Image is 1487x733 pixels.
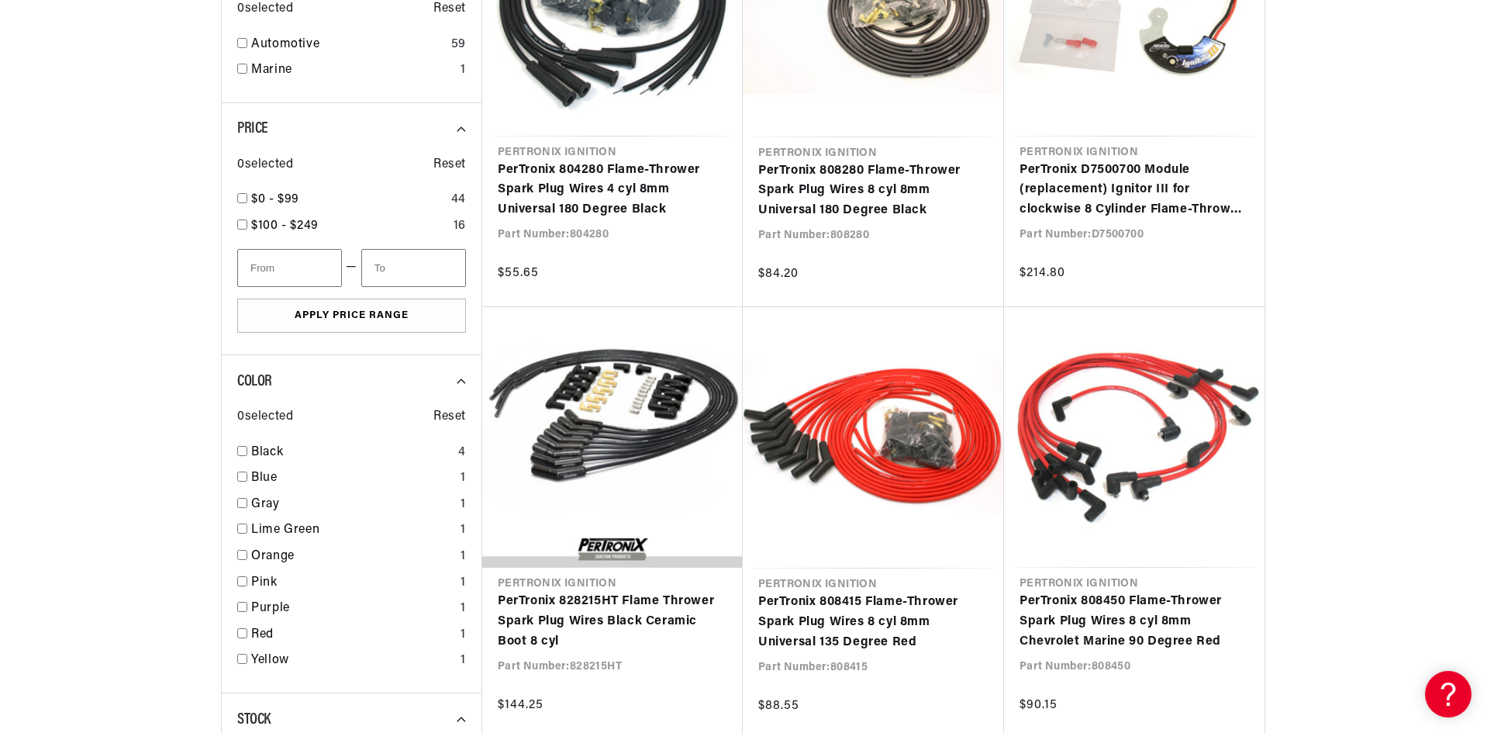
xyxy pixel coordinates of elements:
[454,216,466,237] div: 16
[461,468,466,489] div: 1
[237,155,293,175] span: 0 selected
[251,35,445,55] a: Automotive
[237,407,293,427] span: 0 selected
[451,190,466,210] div: 44
[498,592,727,652] a: PerTronix 828215HT Flame Thrower Spark Plug Wires Black Ceramic Boot 8 cyl
[461,61,466,81] div: 1
[251,651,454,671] a: Yellow
[433,407,466,427] span: Reset
[237,374,272,389] span: Color
[251,220,319,232] span: $100 - $249
[758,593,988,652] a: PerTronix 808415 Flame-Thrower Spark Plug Wires 8 cyl 8mm Universal 135 Degree Red
[251,573,454,593] a: Pink
[251,443,452,463] a: Black
[461,573,466,593] div: 1
[461,495,466,515] div: 1
[433,155,466,175] span: Reset
[461,651,466,671] div: 1
[251,468,454,489] a: Blue
[251,495,454,515] a: Gray
[346,258,357,278] span: —
[758,161,988,221] a: PerTronix 808280 Flame-Thrower Spark Plug Wires 8 cyl 8mm Universal 180 Degree Black
[1020,161,1249,220] a: PerTronix D7500700 Module (replacement) Ignitor III for clockwise 8 Cylinder Flame-Thrower Billet
[451,35,466,55] div: 59
[461,625,466,645] div: 1
[458,443,466,463] div: 4
[251,547,454,567] a: Orange
[251,520,454,541] a: Lime Green
[461,520,466,541] div: 1
[498,161,727,220] a: PerTronix 804280 Flame-Thrower Spark Plug Wires 4 cyl 8mm Universal 180 Degree Black
[251,599,454,619] a: Purple
[251,625,454,645] a: Red
[237,299,466,334] button: Apply Price Range
[237,712,271,728] span: Stock
[361,249,466,287] input: To
[237,121,268,137] span: Price
[461,547,466,567] div: 1
[461,599,466,619] div: 1
[251,193,299,206] span: $0 - $99
[251,61,454,81] a: Marine
[1020,592,1249,652] a: PerTronix 808450 Flame-Thrower Spark Plug Wires 8 cyl 8mm Chevrolet Marine 90 Degree Red
[237,249,342,287] input: From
